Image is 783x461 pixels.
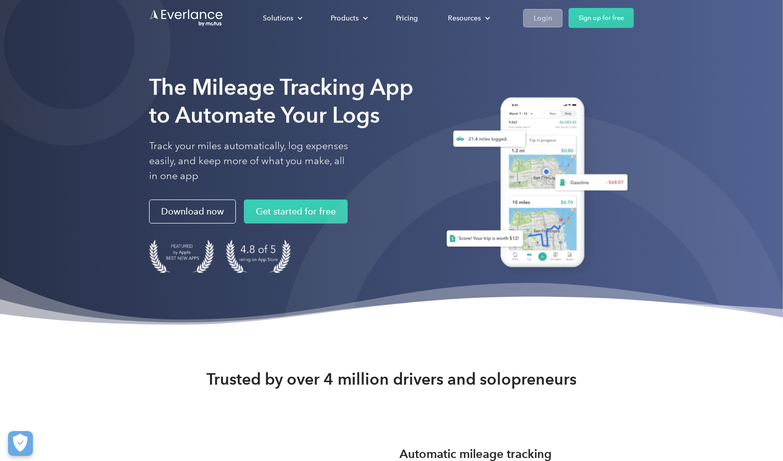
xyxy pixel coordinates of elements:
div: Pricing [396,12,418,24]
a: Pricing [386,9,428,27]
p: Track your miles automatically, log expenses easily, and keep more of what you make, all in one app [149,139,349,184]
div: Resources [438,9,498,27]
a: Get started for free [244,200,348,224]
a: Download now [149,200,236,224]
strong: Trusted by over 4 million drivers and solopreneurs [206,369,577,389]
a: Login [523,9,563,27]
button: Cookies Settings [8,431,33,456]
img: 4.9 out of 5 stars on the app store [226,239,291,273]
div: Solutions [263,12,293,24]
div: Products [331,12,359,24]
img: Everlance, mileage tracker app, expense tracking app [434,90,634,279]
div: Login [534,12,552,24]
img: Badge for Featured by Apple Best New Apps [149,239,214,273]
a: Sign up for free [569,8,634,28]
a: Go to homepage [149,8,224,27]
div: Solutions [253,9,311,27]
strong: The Mileage Tracking App to Automate Your Logs [149,74,413,128]
div: Products [321,9,376,27]
div: Resources [448,12,481,24]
